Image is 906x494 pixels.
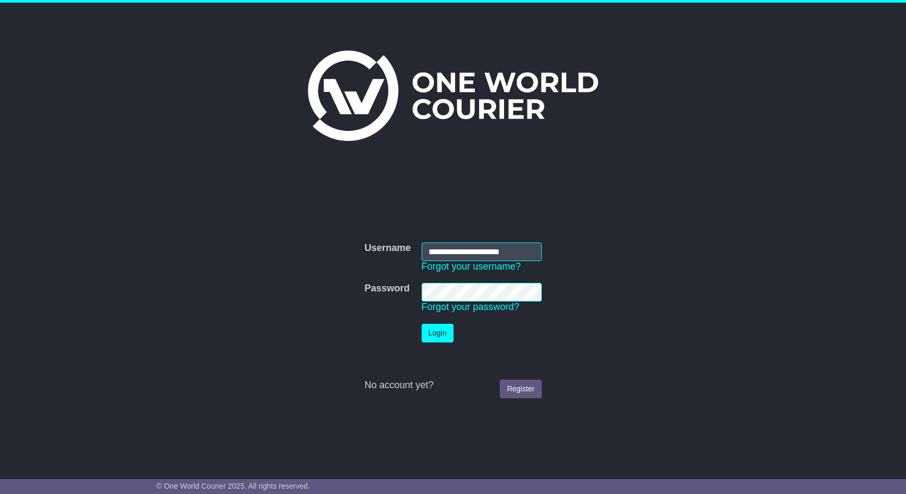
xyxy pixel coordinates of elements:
div: No account yet? [364,380,541,391]
label: Username [364,242,410,254]
span: © One World Courier 2025. All rights reserved. [156,482,310,490]
a: Forgot your username? [422,261,521,272]
label: Password [364,283,409,295]
a: Forgot your password? [422,302,519,312]
a: Register [500,380,541,398]
button: Login [422,324,454,342]
img: One World [308,51,598,141]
